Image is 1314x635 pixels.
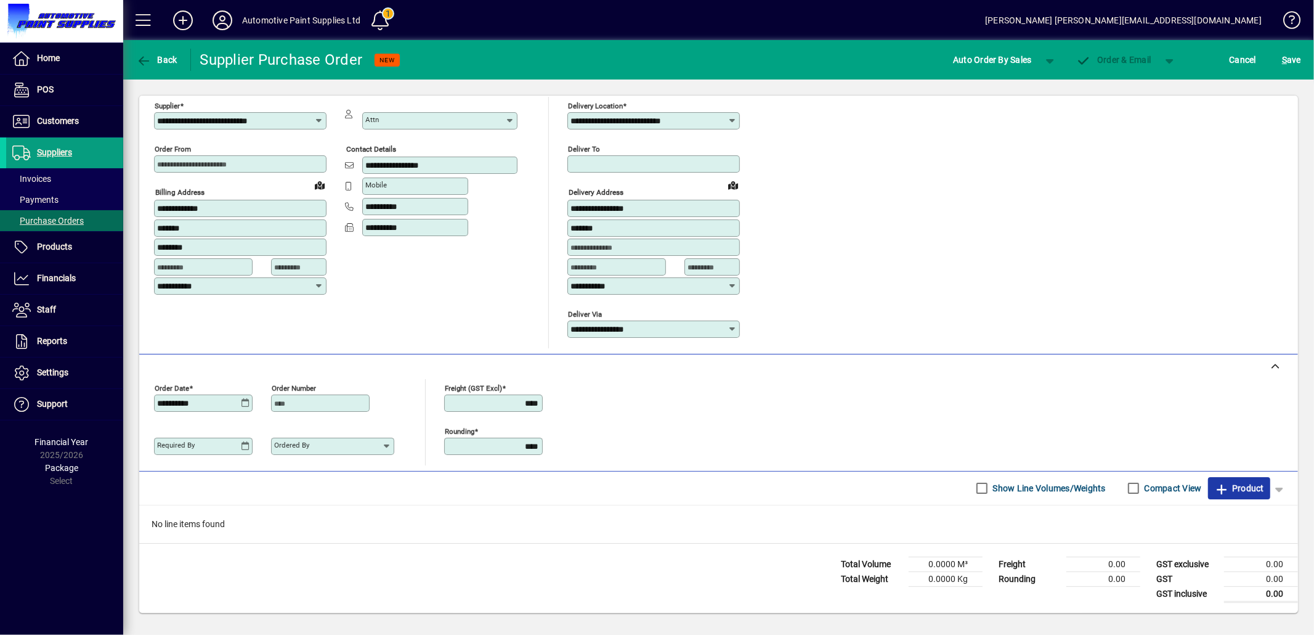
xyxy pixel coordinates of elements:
[1214,478,1264,498] span: Product
[37,367,68,377] span: Settings
[155,383,189,392] mat-label: Order date
[12,195,59,205] span: Payments
[1282,50,1301,70] span: ave
[12,174,51,184] span: Invoices
[6,358,123,388] a: Settings
[835,557,909,571] td: Total Volume
[723,175,743,195] a: View on map
[6,232,123,263] a: Products
[163,9,203,31] button: Add
[1224,586,1298,602] td: 0.00
[203,9,242,31] button: Profile
[1070,49,1158,71] button: Order & Email
[123,49,191,71] app-page-header-button: Back
[365,181,387,189] mat-label: Mobile
[37,53,60,63] span: Home
[6,168,123,189] a: Invoices
[6,106,123,137] a: Customers
[568,102,623,110] mat-label: Delivery Location
[568,145,600,154] mat-label: Deliver To
[6,210,123,231] a: Purchase Orders
[6,263,123,294] a: Financials
[1150,586,1224,602] td: GST inclusive
[6,75,123,105] a: POS
[1066,571,1140,586] td: 0.00
[445,427,474,435] mat-label: Rounding
[947,49,1038,71] button: Auto Order By Sales
[379,56,395,64] span: NEW
[37,242,72,252] span: Products
[133,49,180,71] button: Back
[992,557,1066,571] td: Freight
[37,336,67,346] span: Reports
[1227,49,1260,71] button: Cancel
[6,326,123,357] a: Reports
[445,383,502,392] mat-label: Freight (GST excl)
[365,115,379,124] mat-label: Attn
[1224,571,1298,586] td: 0.00
[1230,50,1257,70] span: Cancel
[568,309,602,318] mat-label: Deliver via
[6,43,123,74] a: Home
[1066,557,1140,571] td: 0.00
[6,295,123,326] a: Staff
[1279,49,1304,71] button: Save
[45,463,78,473] span: Package
[909,557,983,571] td: 0.0000 M³
[37,147,72,157] span: Suppliers
[1142,482,1202,494] label: Compact View
[909,571,983,586] td: 0.0000 Kg
[37,399,68,409] span: Support
[35,437,89,447] span: Financial Year
[1274,2,1299,43] a: Knowledge Base
[242,10,360,30] div: Automotive Paint Supplies Ltd
[157,441,195,449] mat-label: Required by
[6,389,123,420] a: Support
[310,175,330,195] a: View on map
[37,273,76,283] span: Financials
[6,189,123,210] a: Payments
[1208,477,1270,499] button: Product
[985,10,1262,30] div: [PERSON_NAME] [PERSON_NAME][EMAIL_ADDRESS][DOMAIN_NAME]
[37,305,56,314] span: Staff
[992,571,1066,586] td: Rounding
[12,216,84,226] span: Purchase Orders
[991,482,1106,494] label: Show Line Volumes/Weights
[37,84,54,94] span: POS
[272,383,316,392] mat-label: Order number
[136,55,177,65] span: Back
[139,506,1298,543] div: No line items found
[1282,55,1287,65] span: S
[1224,557,1298,571] td: 0.00
[200,50,363,70] div: Supplier Purchase Order
[835,571,909,586] td: Total Weight
[1150,557,1224,571] td: GST exclusive
[37,116,79,126] span: Customers
[1150,571,1224,586] td: GST
[953,50,1032,70] span: Auto Order By Sales
[1076,55,1151,65] span: Order & Email
[155,145,191,154] mat-label: Order from
[274,441,309,449] mat-label: Ordered by
[155,102,180,110] mat-label: Supplier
